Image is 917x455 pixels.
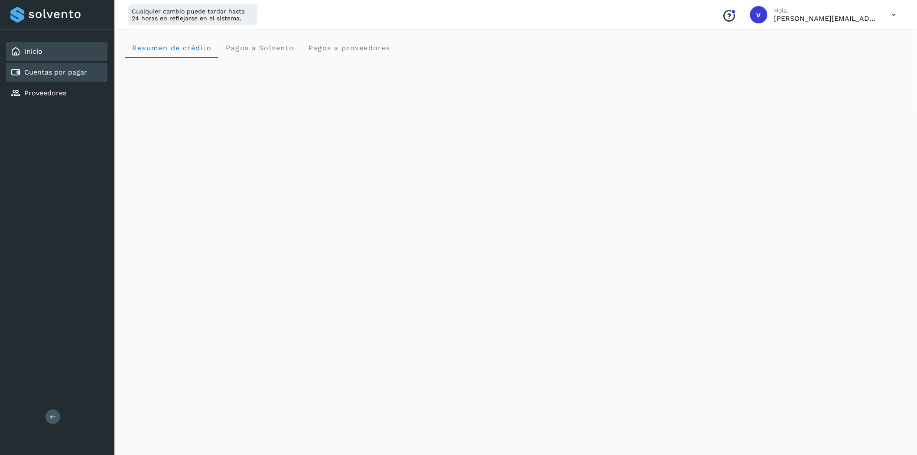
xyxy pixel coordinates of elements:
[6,42,107,61] div: Inicio
[24,89,66,97] a: Proveedores
[774,7,878,14] p: Hola,
[6,63,107,82] div: Cuentas por pagar
[774,14,878,23] p: victor.romero@fidum.com.mx
[225,44,294,52] span: Pagos a Solvento
[132,44,211,52] span: Resumen de crédito
[308,44,390,52] span: Pagos a proveedores
[24,47,42,55] a: Inicio
[24,68,87,76] a: Cuentas por pagar
[6,84,107,103] div: Proveedores
[128,4,257,25] div: Cualquier cambio puede tardar hasta 24 horas en reflejarse en el sistema.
